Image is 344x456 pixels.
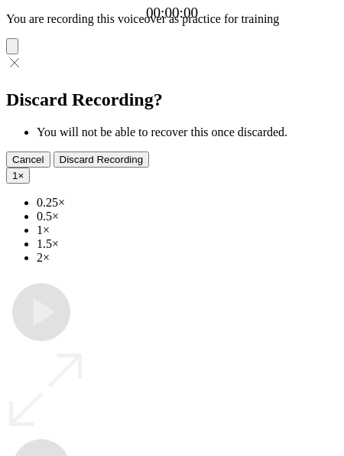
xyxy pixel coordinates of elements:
button: Discard Recording [54,151,150,168]
li: You will not be able to recover this once discarded. [37,125,338,139]
li: 0.25× [37,196,338,210]
h2: Discard Recording? [6,90,338,110]
p: You are recording this voiceover as practice for training [6,12,338,26]
li: 1× [37,223,338,237]
span: 1 [12,170,18,181]
button: 1× [6,168,30,184]
button: Cancel [6,151,50,168]
a: 00:00:00 [146,5,198,21]
li: 2× [37,251,338,265]
li: 1.5× [37,237,338,251]
li: 0.5× [37,210,338,223]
